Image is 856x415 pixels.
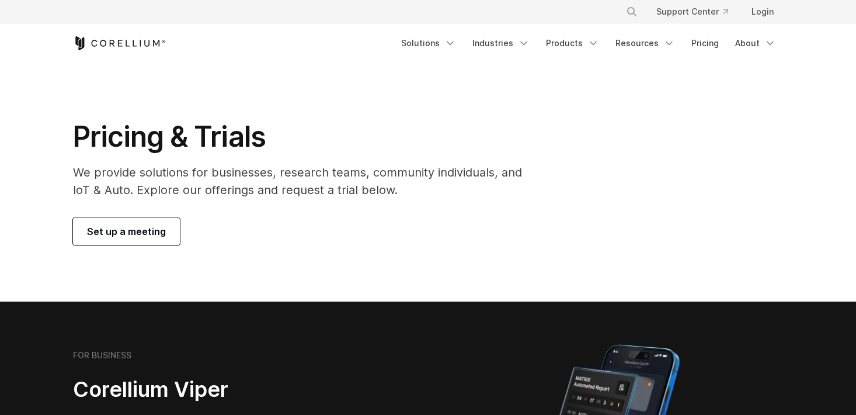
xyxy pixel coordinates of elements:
p: We provide solutions for businesses, research teams, community individuals, and IoT & Auto. Explo... [73,164,538,199]
a: Pricing [684,33,726,54]
a: About [728,33,783,54]
a: Set up a meeting [73,217,180,245]
div: Navigation Menu [394,33,783,54]
a: Products [539,33,606,54]
span: Set up a meeting [87,224,166,238]
a: Industries [465,33,537,54]
a: Support Center [647,1,737,22]
h6: FOR BUSINESS [73,350,131,361]
h2: Corellium Viper [73,376,372,403]
a: Resources [608,33,682,54]
h1: Pricing & Trials [73,119,538,154]
a: Solutions [394,33,463,54]
a: Login [742,1,783,22]
button: Search [621,1,642,22]
a: Corellium Home [73,36,166,50]
div: Navigation Menu [612,1,783,22]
